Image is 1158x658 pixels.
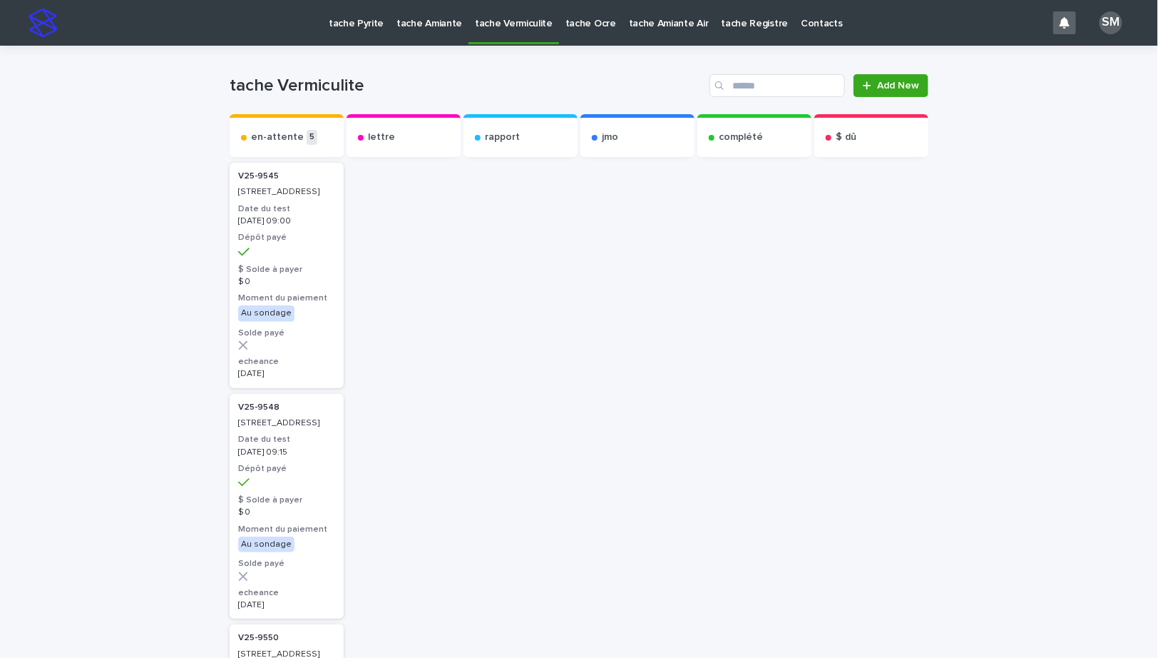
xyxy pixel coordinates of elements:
p: lettre [368,131,395,143]
p: jmo [602,131,618,143]
p: $ 0 [238,507,335,517]
h3: Solde payé [238,328,335,339]
a: V25-9548 [STREET_ADDRESS]Date du test[DATE] 09:15Dépôt payé$ Solde à payer$ 0Moment du paiementAu... [230,394,344,619]
a: V25-9545 [STREET_ADDRESS]Date du test[DATE] 09:00Dépôt payé$ Solde à payer$ 0Moment du paiementAu... [230,163,344,388]
p: en-attente [251,131,304,143]
div: Au sondage [238,537,294,552]
h3: Solde payé [238,558,335,570]
p: V25-9545 [238,171,279,181]
p: rapport [485,131,520,143]
div: SM [1100,11,1122,34]
h3: Dépôt payé [238,232,335,243]
a: Add New [854,74,928,97]
h3: Date du test [238,434,335,445]
p: [STREET_ADDRESS] [238,418,335,428]
p: $ 0 [238,277,335,287]
p: [DATE] 09:15 [238,447,335,457]
p: [DATE] [238,600,335,610]
p: [STREET_ADDRESS] [238,187,335,197]
h3: echeance [238,587,335,599]
h3: $ Solde à payer [238,264,335,275]
p: V25-9550 [238,633,279,643]
h1: tache Vermiculite [230,76,704,96]
h3: Moment du paiement [238,524,335,535]
p: 5 [307,130,317,145]
p: V25-9548 [238,403,280,412]
p: [DATE] [238,369,335,379]
p: complété [719,131,763,143]
h3: echeance [238,356,335,368]
span: Add New [877,81,919,91]
h3: $ Solde à payer [238,495,335,506]
input: Search [709,74,845,97]
div: Au sondage [238,305,294,321]
h3: Dépôt payé [238,463,335,475]
p: [DATE] 09:00 [238,216,335,226]
h3: Moment du paiement [238,293,335,304]
img: stacker-logo-s-only.png [29,9,57,37]
h3: Date du test [238,203,335,215]
p: $ dû [836,131,856,143]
